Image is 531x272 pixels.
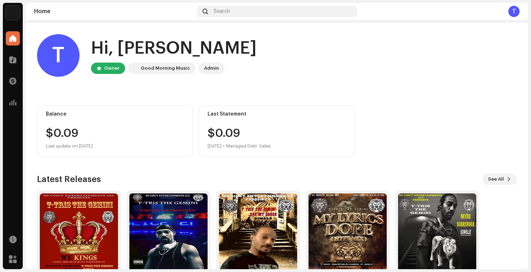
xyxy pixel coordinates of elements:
[37,34,80,77] div: T
[482,174,517,185] button: See All
[129,64,138,73] img: 4d355f5d-9311-46a2-b30d-525bdb8252bf
[141,64,190,73] div: Good Morning Music
[46,111,184,117] div: Balance
[40,193,118,272] img: d447adff-f719-4d70-a911-9e6d04620492
[37,105,193,156] re-o-card-value: Balance
[223,142,225,150] div: •
[199,105,355,156] re-o-card-value: Last Statement
[309,193,387,272] img: bc3e8f7d-17c7-42dd-a898-39f6406116b8
[6,6,20,20] img: 4d355f5d-9311-46a2-b30d-525bdb8252bf
[508,6,520,17] div: T
[34,9,194,14] div: Home
[37,174,101,185] h3: Latest Releases
[488,172,504,186] span: See All
[129,193,208,272] img: 5ff4389f-f64b-4606-a322-96080fd769e9
[214,9,230,14] span: Search
[204,64,219,73] div: Admin
[208,111,346,117] div: Last Statement
[91,37,257,60] div: Hi, [PERSON_NAME]
[46,142,184,150] div: Last update on [DATE]
[104,64,119,73] div: Owner
[208,142,221,150] div: [DATE]
[398,193,476,272] img: 4552faca-07c0-4208-8a6a-1f495d866a51
[226,142,271,150] div: Managed Distr. Sales
[219,193,297,272] img: 21dc6bdf-a52f-45c0-b074-c0a421ef1e0c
